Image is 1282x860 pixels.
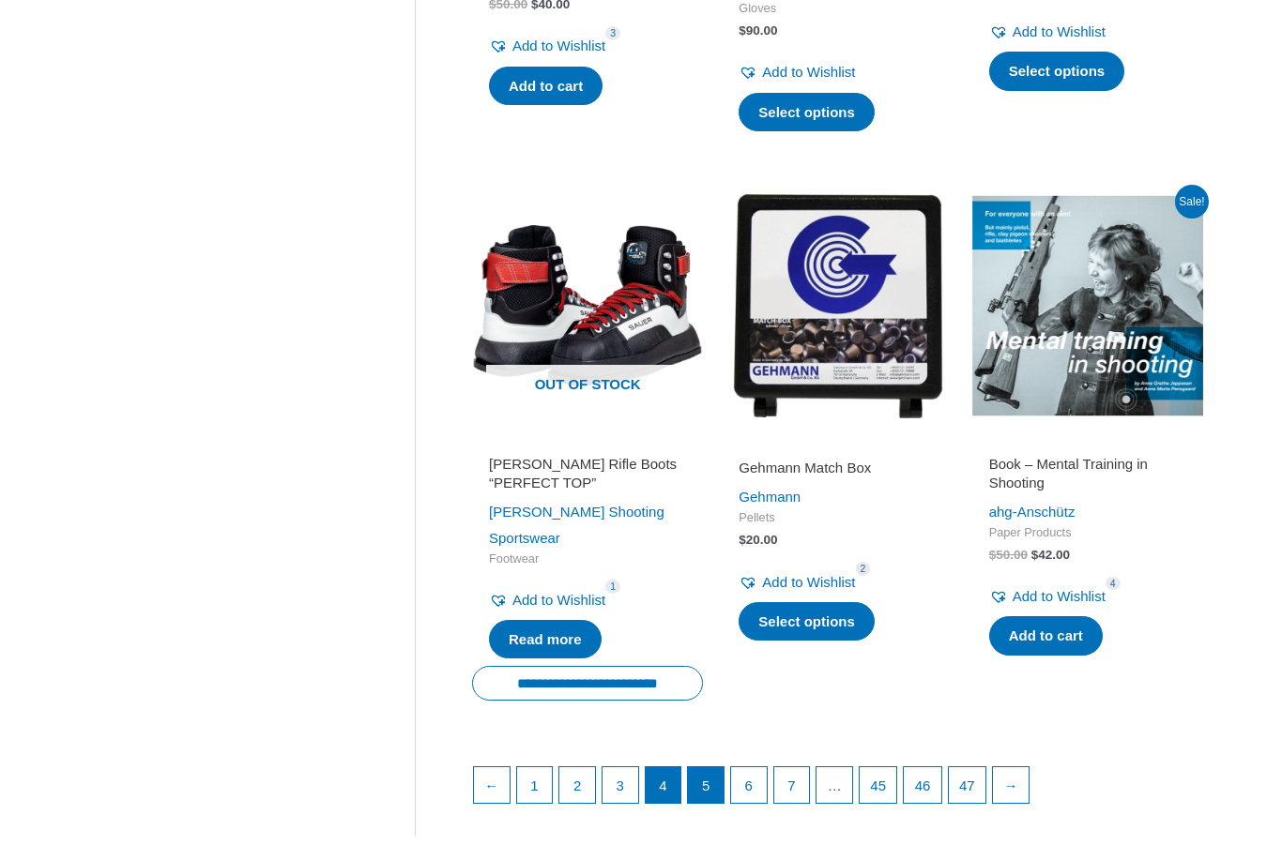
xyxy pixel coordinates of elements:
span: 2 [856,562,871,576]
a: [PERSON_NAME] Rifle Boots “PERFECT TOP” [489,455,686,499]
a: Add to Wishlist [989,583,1106,610]
span: 3 [605,26,620,40]
span: Add to Wishlist [762,64,855,80]
a: Add to Wishlist [489,587,605,613]
span: … [817,767,852,803]
a: Add to Wishlist [739,59,855,85]
img: Gehmann Match Box [722,190,953,421]
span: Add to Wishlist [512,592,605,608]
span: Add to Wishlist [1013,23,1106,39]
img: SAUER Rifle Boots "PERFECT TOP" [472,190,703,421]
a: Page 2 [559,767,595,803]
a: Add to Wishlist [739,569,855,596]
a: Add to cart: “Book - Mental Training in Shooting” [989,616,1103,656]
a: Out of stock [472,190,703,421]
iframe: Customer reviews powered by Trustpilot [739,432,936,455]
a: [PERSON_NAME] Shooting Sportswear [489,504,664,546]
img: Mental Training in Shooting [972,190,1203,421]
span: Paper Products [989,525,1186,541]
a: Page 5 [688,767,724,803]
a: Page 7 [774,767,810,803]
iframe: Customer reviews powered by Trustpilot [989,432,1186,455]
h2: Gehmann Match Box [739,459,936,477]
a: Select options for “JSB Match Premium” [989,52,1125,91]
a: Page 6 [731,767,767,803]
span: $ [989,548,997,562]
a: Page 3 [603,767,638,803]
a: Add to Wishlist [489,33,605,59]
a: → [993,767,1029,803]
a: ahg-Anschütz [989,504,1076,520]
span: Page 4 [646,767,681,803]
a: Add to cart: “Book - Master Competitive Pistol Shooting” [489,67,603,106]
a: Page 1 [517,767,553,803]
a: Page 45 [860,767,896,803]
a: Read more about “SAUER Rifle Boots "PERFECT TOP"” [489,620,602,659]
iframe: Customer reviews powered by Trustpilot [489,432,686,455]
span: Sale! [1175,185,1209,219]
a: Gehmann Match Box [739,459,936,484]
span: Gloves [739,1,936,17]
span: Add to Wishlist [512,38,605,53]
h2: [PERSON_NAME] Rifle Boots “PERFECT TOP” [489,455,686,491]
a: Book – Mental Training in Shooting [989,455,1186,499]
a: Gehmann [739,489,801,505]
span: 4 [1106,577,1121,591]
span: Pellets [739,510,936,526]
span: $ [739,533,746,547]
span: $ [1031,548,1039,562]
h2: Book – Mental Training in Shooting [989,455,1186,491]
bdi: 20.00 [739,533,777,547]
a: ← [474,767,510,803]
a: Add to Wishlist [989,19,1106,45]
span: Out of stock [486,365,689,408]
span: Add to Wishlist [1013,588,1106,604]
span: $ [739,23,746,38]
nav: Product Pagination [472,766,1203,813]
bdi: 90.00 [739,23,777,38]
span: 1 [605,580,620,594]
bdi: 50.00 [989,548,1028,562]
span: Footwear [489,551,686,567]
a: Select options for “Premium Open Glove (SAUER)” [739,93,875,132]
a: Select options for “Gehmann Match Box” [739,602,875,641]
a: Page 46 [904,767,940,803]
bdi: 42.00 [1031,548,1070,562]
span: Add to Wishlist [762,574,855,590]
a: Page 47 [949,767,985,803]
